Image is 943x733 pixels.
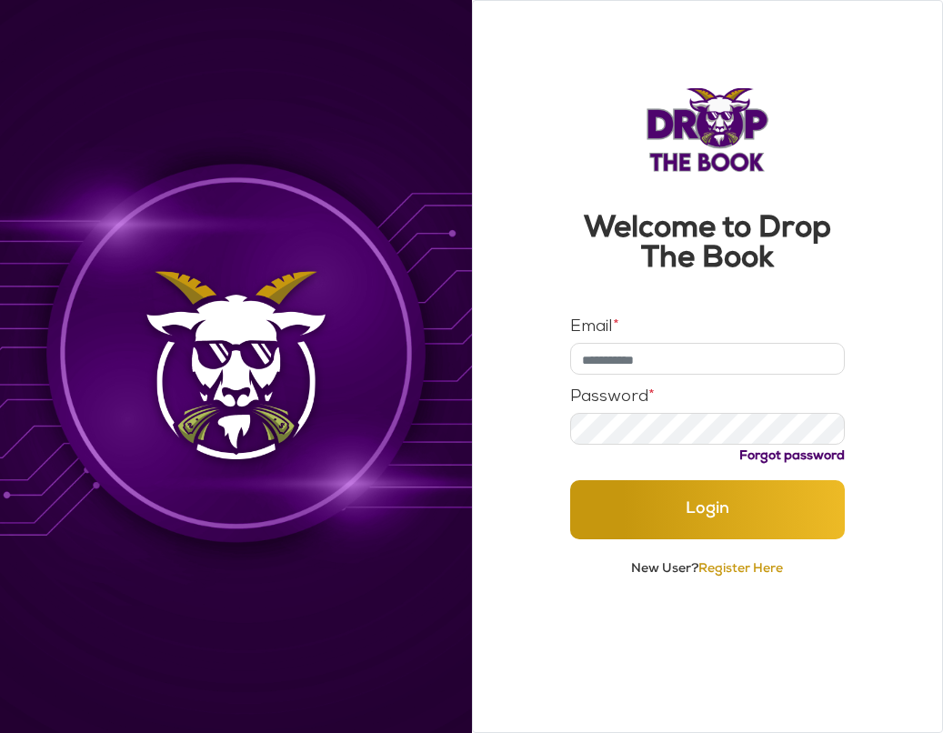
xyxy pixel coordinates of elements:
button: Login [570,480,845,539]
label: Email [570,319,619,336]
p: New User? [570,561,845,578]
label: Password [570,389,655,406]
img: Background Image [135,261,337,472]
a: Register Here [698,563,783,576]
a: Forgot password [739,450,845,463]
h3: Welcome to Drop The Book [570,216,845,276]
img: Logo [646,88,769,172]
